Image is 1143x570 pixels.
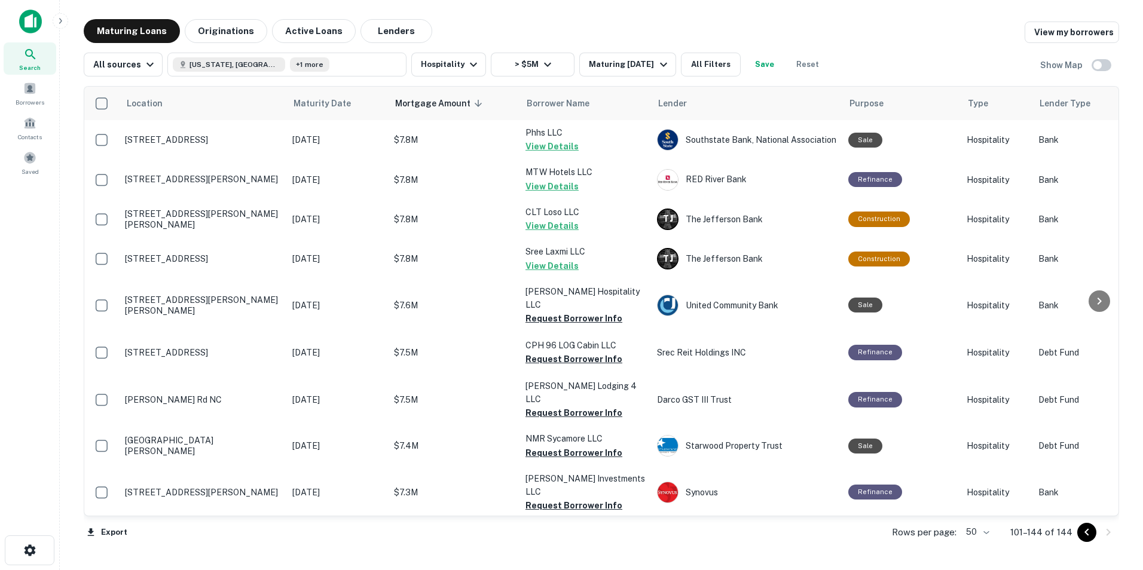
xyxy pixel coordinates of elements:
[167,53,407,76] button: [US_STATE], [GEOGRAPHIC_DATA]+1 more
[525,259,579,273] button: View Details
[1038,299,1134,312] p: Bank
[745,53,784,76] button: Save your search to get updates of matches that match your search criteria.
[125,253,280,264] p: [STREET_ADDRESS]
[394,133,514,146] p: $7.8M
[125,347,280,358] p: [STREET_ADDRESS]
[657,393,836,406] p: Darco GST III Trust
[4,112,56,144] a: Contacts
[657,482,836,503] div: Synovus
[525,139,579,154] button: View Details
[657,435,836,456] div: Starwood Property Trust
[296,59,323,70] span: +1 more
[525,406,622,420] button: Request Borrower Info
[292,346,382,359] p: [DATE]
[658,96,687,111] span: Lender
[84,53,163,76] button: All sources
[848,298,882,312] div: Sale
[658,295,678,315] img: picture
[292,252,382,265] p: [DATE]
[789,53,827,76] button: Reset
[848,485,902,499] div: This loan purpose was for refinancing
[1038,173,1134,186] p: Bank
[657,209,836,230] div: The Jefferson Bank
[16,97,44,107] span: Borrowers
[968,96,988,111] span: Type
[294,96,366,111] span: Maturity Date
[394,393,514,406] p: $7.5M
[1010,525,1072,540] p: 101–144 of 144
[967,393,1026,406] p: Hospitality
[394,346,514,359] p: $7.5M
[848,345,902,360] div: This loan purpose was for refinancing
[525,379,645,406] p: [PERSON_NAME] Lodging 4 LLC
[4,42,56,75] a: Search
[1038,133,1134,146] p: Bank
[848,133,882,148] div: Sale
[1083,474,1143,532] div: Chat Widget
[967,439,1026,452] p: Hospitality
[519,87,651,120] th: Borrower Name
[848,252,910,266] div: This loan purpose was for construction
[360,19,432,43] button: Lenders
[663,213,673,225] p: T J
[967,173,1026,186] p: Hospitality
[525,432,645,445] p: NMR Sycamore LLC
[967,252,1026,265] p: Hospitality
[394,173,514,186] p: $7.8M
[292,439,382,452] p: [DATE]
[4,146,56,179] a: Saved
[657,248,836,269] div: The Jefferson Bank
[657,295,836,316] div: United Community Bank
[961,523,991,541] div: 50
[292,173,382,186] p: [DATE]
[589,57,670,72] div: Maturing [DATE]
[292,486,382,499] p: [DATE]
[190,59,279,70] span: [US_STATE], [GEOGRAPHIC_DATA]
[657,129,836,151] div: Southstate Bank, National Association
[1038,486,1134,499] p: Bank
[527,96,589,111] span: Borrower Name
[286,87,388,120] th: Maturity Date
[663,253,673,265] p: T J
[525,179,579,194] button: View Details
[848,439,882,453] div: Sale
[1038,252,1134,265] p: Bank
[292,133,382,146] p: [DATE]
[525,311,622,326] button: Request Borrower Info
[1077,523,1096,542] button: Go to previous page
[579,53,676,76] button: Maturing [DATE]
[525,352,622,366] button: Request Borrower Info
[961,87,1032,120] th: Type
[394,299,514,312] p: $7.6M
[272,19,356,43] button: Active Loans
[1038,213,1134,226] p: Bank
[967,486,1026,499] p: Hospitality
[125,487,280,498] p: [STREET_ADDRESS][PERSON_NAME]
[1038,439,1134,452] p: Debt Fund
[525,219,579,233] button: View Details
[4,77,56,109] a: Borrowers
[395,96,486,111] span: Mortgage Amount
[394,213,514,226] p: $7.8M
[19,63,41,72] span: Search
[84,523,130,541] button: Export
[93,57,157,72] div: All sources
[292,299,382,312] p: [DATE]
[525,339,645,352] p: CPH 96 LOG Cabin LLC
[1025,22,1119,43] a: View my borrowers
[292,213,382,226] p: [DATE]
[1038,393,1134,406] p: Debt Fund
[658,130,678,150] img: picture
[525,285,645,311] p: [PERSON_NAME] Hospitality LLC
[967,213,1026,226] p: Hospitality
[848,392,902,407] div: This loan purpose was for refinancing
[848,212,910,226] div: This loan purpose was for construction
[292,393,382,406] p: [DATE]
[491,53,574,76] button: > $5M
[525,206,645,219] p: CLT Loso LLC
[1032,87,1140,120] th: Lender Type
